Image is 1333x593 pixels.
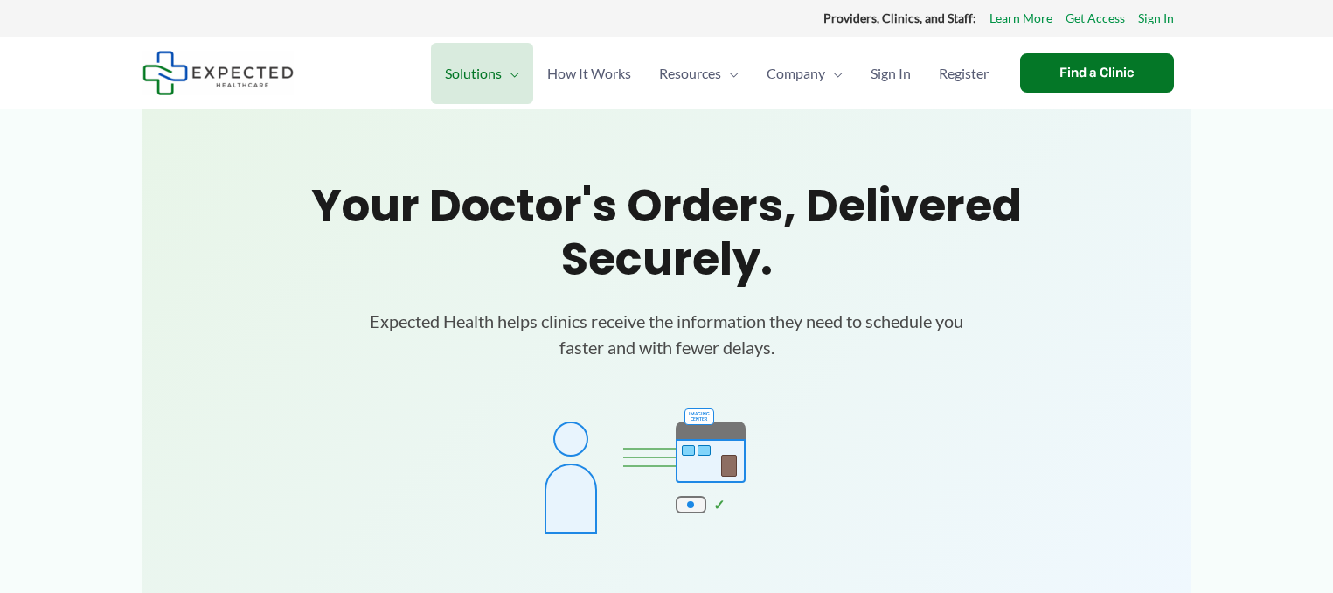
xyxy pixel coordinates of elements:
div: ✓ [713,492,725,518]
p: Expected Health helps clinics receive the information they need to schedule you faster and with f... [361,308,973,360]
span: Company [767,43,825,104]
span: Solutions [445,43,502,104]
a: Sign In [857,43,925,104]
span: Menu Toggle [721,43,739,104]
a: Learn More [989,7,1052,30]
span: Menu Toggle [502,43,519,104]
strong: Providers, Clinics, and Staff: [823,10,976,25]
a: Sign In [1138,7,1174,30]
a: ResourcesMenu Toggle [645,43,753,104]
nav: Primary Site Navigation [431,43,1003,104]
span: Resources [659,43,721,104]
a: Register [925,43,1003,104]
a: Find a Clinic [1020,53,1174,93]
span: How It Works [547,43,631,104]
a: How It Works [533,43,645,104]
span: Sign In [871,43,911,104]
span: Menu Toggle [825,43,843,104]
div: CENTER [689,417,710,422]
img: Expected Healthcare Logo - side, dark font, small [142,51,294,95]
a: CompanyMenu Toggle [753,43,857,104]
a: Get Access [1066,7,1125,30]
h1: Your doctor's orders, delivered securely. [230,179,1104,287]
span: Register [939,43,989,104]
a: SolutionsMenu Toggle [431,43,533,104]
div: IMAGING [689,412,710,416]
